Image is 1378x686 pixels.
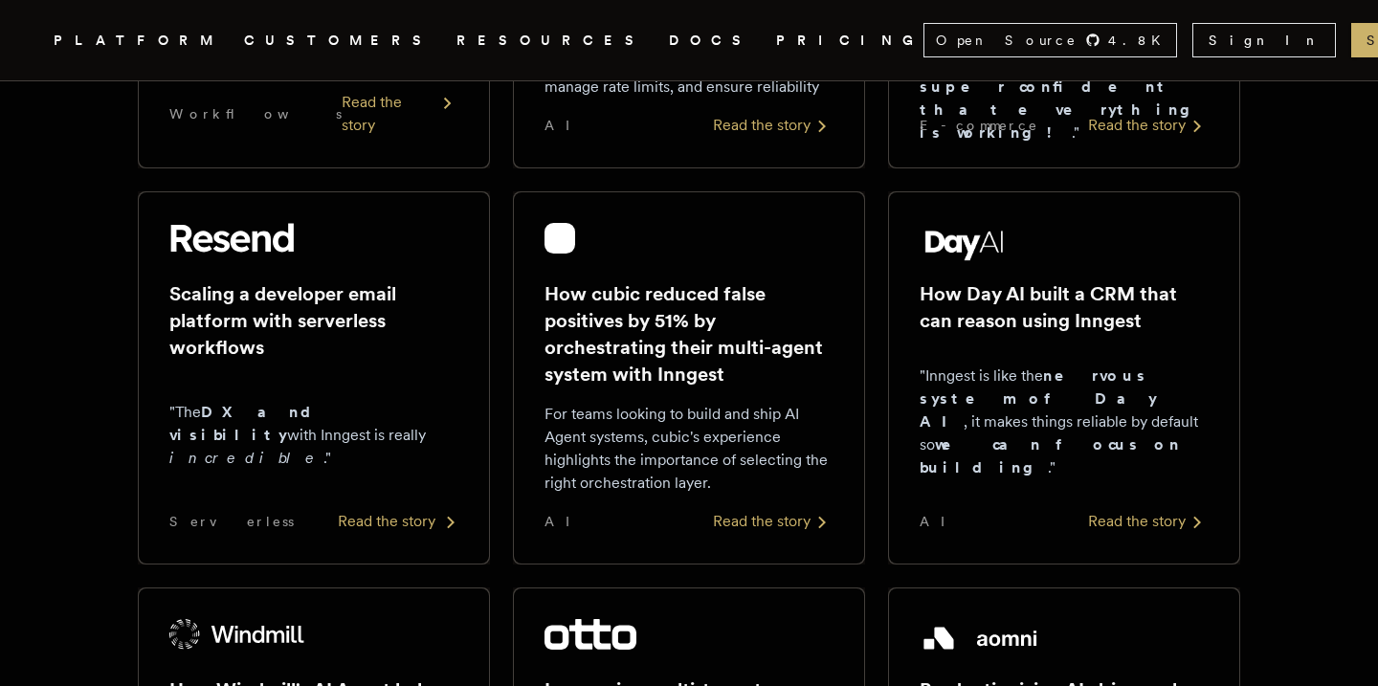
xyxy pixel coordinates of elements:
[545,403,833,495] p: For teams looking to build and ship AI Agent systems, cubic's experience highlights the importanc...
[776,29,923,53] a: PRICING
[169,449,323,467] em: incredible
[1108,31,1172,50] span: 4.8 K
[169,401,458,470] p: "The with Inngest is really ."
[920,512,962,531] span: AI
[669,29,753,53] a: DOCS
[888,191,1240,564] a: Day AI logoHow Day AI built a CRM that can reason using Inngest"Inngest is like thenervous system...
[169,223,294,254] img: Resend
[169,280,458,361] h2: Scaling a developer email platform with serverless workflows
[920,619,1041,657] img: Aomni
[713,114,833,137] div: Read the story
[54,29,221,53] button: PLATFORM
[169,403,327,444] strong: DX and visibility
[1088,510,1209,533] div: Read the story
[244,29,433,53] a: CUSTOMERS
[920,435,1181,476] strong: we can focus on building
[920,366,1157,431] strong: nervous system of Day AI
[545,512,587,531] span: AI
[1088,114,1209,137] div: Read the story
[169,104,342,123] span: Workflows
[920,223,1010,261] img: Day AI
[138,191,490,564] a: Resend logoScaling a developer email platform with serverless workflows"TheDX and visibilitywith ...
[920,280,1209,334] h2: How Day AI built a CRM that can reason using Inngest
[338,510,458,533] div: Read the story
[545,223,575,254] img: cubic
[169,619,305,650] img: Windmill
[936,31,1078,50] span: Open Source
[456,29,646,53] button: RESOURCES
[169,512,294,531] span: Serverless
[1192,23,1336,57] a: Sign In
[513,191,865,564] a: cubic logoHow cubic reduced false positives by 51% by orchestrating their multi-agent system with...
[713,510,833,533] div: Read the story
[920,365,1209,479] p: "Inngest is like the , it makes things reliable by default so ."
[342,91,458,137] div: Read the story
[545,619,636,650] img: Otto
[545,280,833,387] h2: How cubic reduced false positives by 51% by orchestrating their multi-agent system with Inngest
[545,116,587,135] span: AI
[920,116,1038,135] span: E-commerce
